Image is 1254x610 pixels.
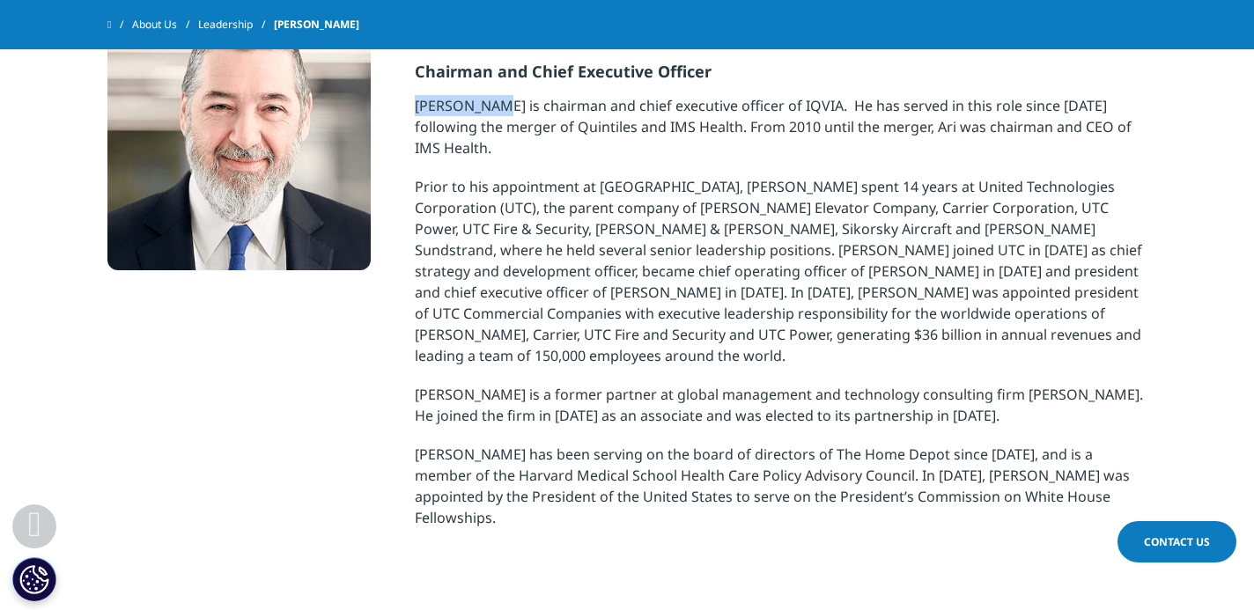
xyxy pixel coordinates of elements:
[415,50,1147,95] div: Chairman and Chief Executive Officer
[198,9,274,40] a: Leadership
[415,6,1147,50] h3: [PERSON_NAME]
[415,444,1147,546] p: [PERSON_NAME] has been serving on the board of directors of The Home Depot since [DATE], and is a...
[415,95,1147,176] p: [PERSON_NAME] is chairman and chief executive officer of IQVIA. He has served in this role since ...
[274,9,359,40] span: [PERSON_NAME]
[132,9,198,40] a: About Us
[415,384,1147,444] p: [PERSON_NAME] is a former partner at global management and technology consulting firm [PERSON_NAM...
[1144,534,1210,549] span: Contact Us
[415,176,1147,384] p: Prior to his appointment at [GEOGRAPHIC_DATA], [PERSON_NAME] spent 14 years at United Technologie...
[1118,521,1236,562] a: Contact Us
[12,557,56,601] button: Cookies Settings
